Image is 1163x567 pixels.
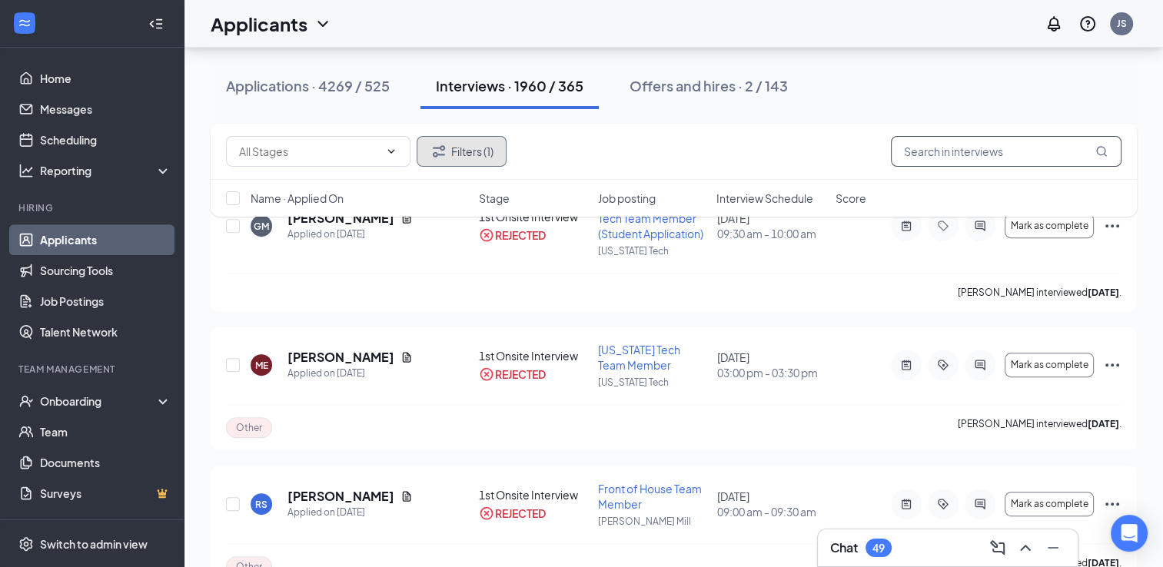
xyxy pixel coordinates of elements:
[598,196,706,240] span: Part-Time [US_STATE] Tech Team Member (Student Application)
[40,63,171,94] a: Home
[479,506,494,521] svg: CrossCircle
[239,143,379,160] input: All Stages
[1095,145,1108,157] svg: MagnifyingGlass
[598,376,708,389] p: [US_STATE] Tech
[1078,15,1097,33] svg: QuestionInfo
[479,366,494,382] svg: CrossCircle
[287,366,413,381] div: Applied on [DATE]
[1011,499,1088,509] span: Mark as complete
[417,136,507,167] button: Filter Filters (1)
[400,490,413,502] svg: Document
[40,224,171,255] a: Applicants
[897,498,915,510] svg: ActiveNote
[40,416,171,447] a: Team
[430,142,448,161] svg: Filter
[598,191,656,206] span: Job posting
[716,365,826,380] span: 03:00 pm - 03:30 pm
[1103,495,1121,513] svg: Ellipses
[18,201,168,214] div: Hiring
[1005,353,1094,377] button: Mark as complete
[287,349,394,366] h5: [PERSON_NAME]
[40,163,172,178] div: Reporting
[495,506,546,521] div: REJECTED
[18,393,34,409] svg: UserCheck
[40,94,171,124] a: Messages
[40,447,171,478] a: Documents
[18,163,34,178] svg: Analysis
[836,191,866,206] span: Score
[897,359,915,371] svg: ActiveNote
[40,536,148,552] div: Switch to admin view
[255,359,268,372] div: ME
[251,191,344,206] span: Name · Applied On
[1088,418,1119,429] b: [DATE]
[400,351,413,363] svg: Document
[40,255,171,286] a: Sourcing Tools
[971,359,989,371] svg: ActiveChat
[148,16,164,31] svg: Collapse
[226,76,390,95] div: Applications · 4269 / 525
[716,489,826,519] div: [DATE]
[1005,492,1094,516] button: Mark as complete
[236,421,262,434] span: Other
[958,417,1121,438] p: [PERSON_NAME] interviewed .
[1041,535,1065,560] button: Minimize
[287,488,394,505] h5: [PERSON_NAME]
[598,515,708,528] p: [PERSON_NAME] Mill
[985,535,1010,560] button: ComposeMessage
[872,542,885,555] div: 49
[479,487,589,502] div: 1st Onsite Interview
[1117,17,1127,30] div: JS
[1045,15,1063,33] svg: Notifications
[40,478,171,509] a: SurveysCrown
[1088,287,1119,298] b: [DATE]
[958,286,1121,299] p: [PERSON_NAME] interviewed .
[891,136,1121,167] input: Search in interviews
[598,244,708,257] p: [US_STATE] Tech
[314,15,332,33] svg: ChevronDown
[18,363,168,376] div: Team Management
[630,76,788,95] div: Offers and hires · 2 / 143
[1111,515,1148,552] div: Open Intercom Messenger
[40,317,171,347] a: Talent Network
[40,286,171,317] a: Job Postings
[716,504,826,519] span: 09:00 am - 09:30 am
[479,348,589,363] div: 1st Onsite Interview
[479,191,510,206] span: Stage
[287,505,413,520] div: Applied on [DATE]
[385,145,397,157] svg: ChevronDown
[971,498,989,510] svg: ActiveChat
[830,539,858,556] h3: Chat
[716,350,826,380] div: [DATE]
[287,227,413,242] div: Applied on [DATE]
[598,482,702,511] span: Front of House Team Member
[495,366,546,382] div: REJECTED
[40,124,171,155] a: Scheduling
[18,536,34,552] svg: Settings
[1016,539,1035,557] svg: ChevronUp
[934,359,952,371] svg: ActiveTag
[436,76,583,95] div: Interviews · 1960 / 365
[495,227,546,243] div: REJECTED
[211,11,307,37] h1: Applicants
[40,393,158,409] div: Onboarding
[934,498,952,510] svg: ActiveTag
[989,539,1007,557] svg: ComposeMessage
[479,227,494,243] svg: CrossCircle
[1044,539,1062,557] svg: Minimize
[1103,356,1121,374] svg: Ellipses
[1011,360,1088,370] span: Mark as complete
[598,343,680,372] span: [US_STATE] Tech Team Member
[17,15,32,31] svg: WorkstreamLogo
[716,191,813,206] span: Interview Schedule
[1013,535,1038,560] button: ChevronUp
[716,226,826,241] span: 09:30 am - 10:00 am
[255,498,267,511] div: RS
